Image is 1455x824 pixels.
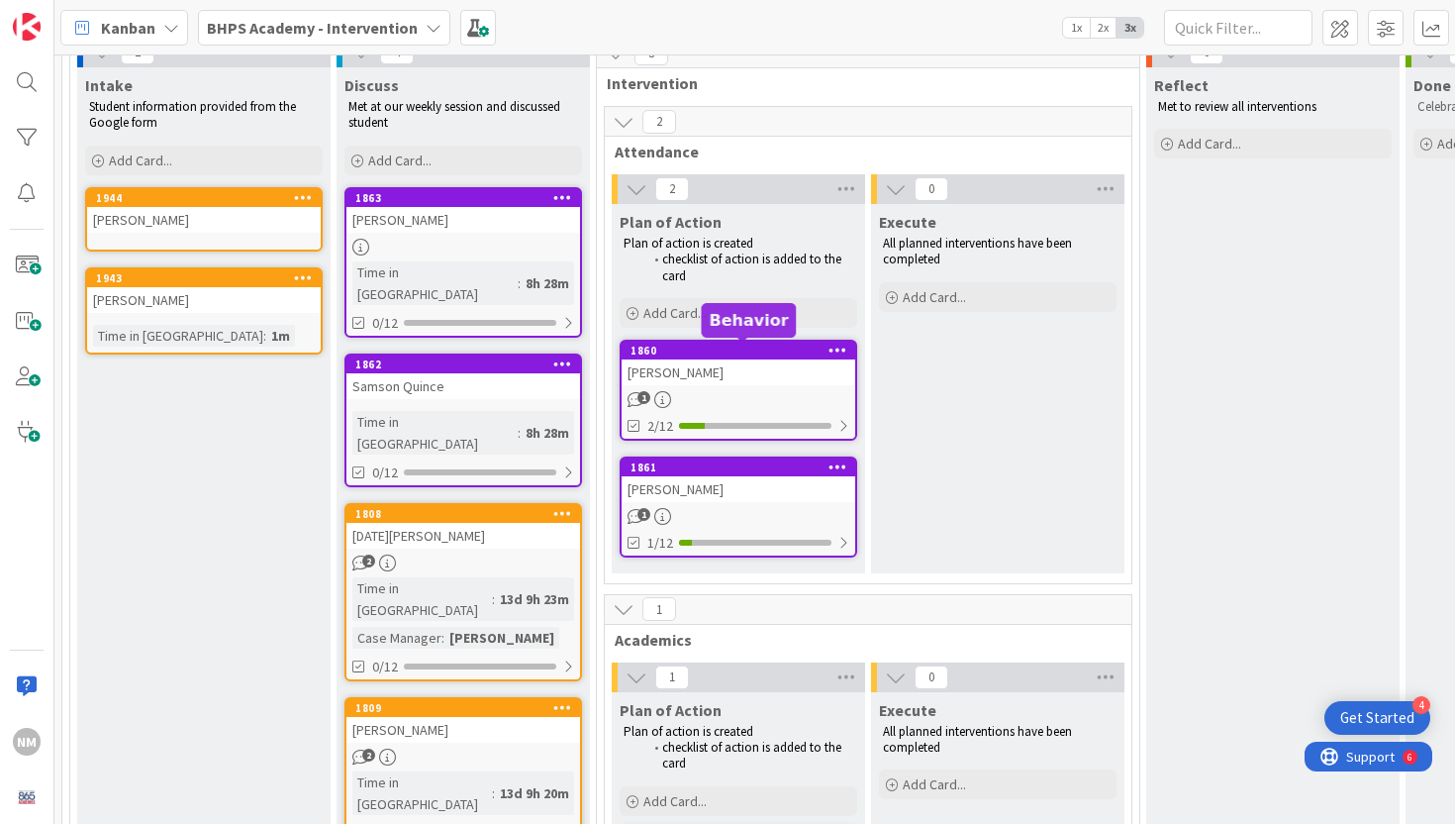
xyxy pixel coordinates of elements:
div: 6 [103,8,108,24]
span: Intervention [607,73,1115,93]
div: 1861 [622,459,855,476]
div: [PERSON_NAME] [87,207,321,233]
a: 1943[PERSON_NAME]Time in [GEOGRAPHIC_DATA]:1m [85,267,323,355]
div: [DATE][PERSON_NAME] [346,523,580,549]
div: 1863[PERSON_NAME] [346,189,580,233]
div: Time in [GEOGRAPHIC_DATA] [352,577,492,621]
span: 2 [642,110,676,134]
img: Visit kanbanzone.com [13,13,41,41]
span: Met at our weekly session and discussed student [348,98,563,131]
span: Add Card... [109,152,172,169]
span: Plan of Action [620,212,722,232]
span: 0 [915,666,948,689]
a: 1944[PERSON_NAME] [85,187,323,252]
span: Met to review all interventions [1158,98,1316,115]
div: 1809 [346,699,580,717]
div: 1862 [346,356,580,373]
div: 1863 [355,191,580,205]
span: : [518,422,521,444]
div: Get Started [1340,708,1414,728]
div: 1944 [96,191,321,205]
b: BHPS Academy - Intervention [207,18,418,38]
a: 1808[DATE][PERSON_NAME]Time in [GEOGRAPHIC_DATA]:13d 9h 23mCase Manager:[PERSON_NAME]0/12 [344,503,582,681]
span: Attendance [615,142,1107,161]
span: 2/12 [647,416,673,437]
a: 1863[PERSON_NAME]Time in [GEOGRAPHIC_DATA]:8h 28m0/12 [344,187,582,338]
span: Execute [879,700,936,720]
div: 1862Samson Quince [346,356,580,399]
span: 1 [655,666,689,689]
span: 2x [1090,18,1116,38]
div: [PERSON_NAME] [346,207,580,233]
span: 2 [362,555,375,567]
span: All planned interventions have been completed [883,235,1075,267]
span: 1 [637,391,650,404]
input: Quick Filter... [1164,10,1312,46]
div: NM [13,728,41,756]
span: : [492,588,495,610]
span: checklist of action is added to the card [662,251,844,283]
div: 13d 9h 23m [495,588,574,610]
div: Open Get Started checklist, remaining modules: 4 [1324,701,1430,735]
span: Plan of action is created [624,723,753,740]
span: 1/12 [647,533,673,554]
div: Time in [GEOGRAPHIC_DATA] [352,772,492,815]
span: 0/12 [372,463,398,483]
div: [PERSON_NAME] [622,476,855,502]
h5: Behavior [710,311,789,330]
span: Kanban [101,16,155,40]
span: 0/12 [372,657,398,677]
span: : [263,325,266,347]
div: 1808 [355,507,580,521]
span: Reflect [1154,75,1209,95]
span: 3x [1116,18,1143,38]
span: Add Card... [368,152,432,169]
span: 2 [362,749,375,762]
div: 1944[PERSON_NAME] [87,189,321,233]
span: : [518,272,521,294]
a: 1862Samson QuinceTime in [GEOGRAPHIC_DATA]:8h 28m0/12 [344,354,582,487]
span: 2 [655,177,689,201]
div: Case Manager [352,627,441,649]
span: Plan of Action [620,700,722,720]
div: 8h 28m [521,422,574,444]
div: 1943 [87,269,321,287]
div: 1808 [346,505,580,523]
span: Discuss [344,75,399,95]
img: avatar [13,783,41,811]
span: Add Card... [903,288,966,306]
div: 1862 [355,358,580,371]
div: [PERSON_NAME] [444,627,559,649]
span: Done [1413,75,1451,95]
a: 1861[PERSON_NAME]1/12 [620,457,857,558]
span: 0 [915,177,948,201]
div: 1809[PERSON_NAME] [346,699,580,743]
a: 1860[PERSON_NAME]2/12 [620,340,857,441]
span: 1x [1063,18,1090,38]
span: Support [42,3,90,27]
div: 1808[DATE][PERSON_NAME] [346,505,580,549]
span: All planned interventions have been completed [883,723,1075,756]
div: 8h 28m [521,272,574,294]
div: 13d 9h 20m [495,782,574,804]
div: 1860 [622,342,855,360]
div: 1860 [630,344,855,358]
div: Samson Quince [346,373,580,399]
span: Intake [85,75,133,95]
span: : [492,782,495,804]
div: Time in [GEOGRAPHIC_DATA] [352,411,518,455]
span: 0/12 [372,313,398,334]
div: Time in [GEOGRAPHIC_DATA] [352,261,518,305]
div: 4 [1412,696,1430,714]
span: Academics [615,630,1107,650]
span: checklist of action is added to the card [662,739,844,772]
span: 1 [637,508,650,521]
span: Execute [879,212,936,232]
div: 1m [266,325,295,347]
span: Add Card... [1178,135,1241,153]
div: 1943 [96,271,321,285]
div: [PERSON_NAME] [87,287,321,313]
div: 1809 [355,701,580,715]
div: 1861[PERSON_NAME] [622,459,855,502]
div: 1863 [346,189,580,207]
